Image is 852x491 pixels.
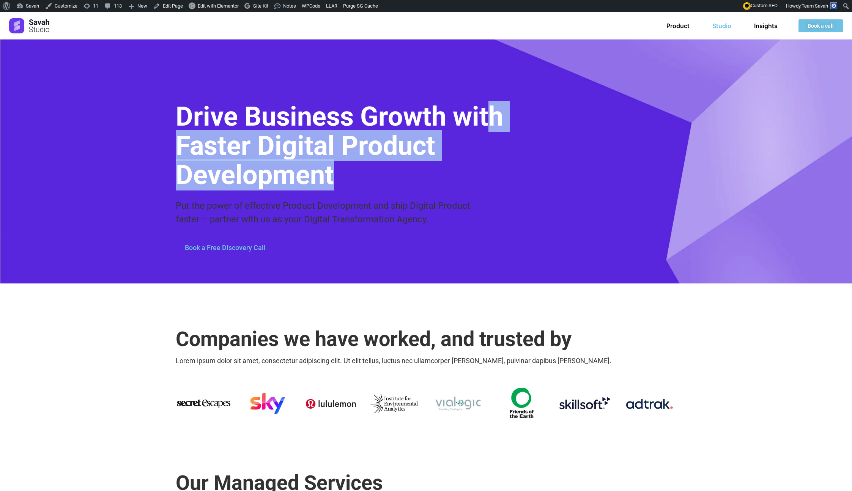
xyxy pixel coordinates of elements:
[176,356,677,366] p: Lorem ipsum dolor sit amet, consectetur adipiscing elit. Ut elit tellus, luctus nec ullamcorper [...
[712,22,731,30] a: Studio
[198,3,239,9] span: Edit with Elementor
[176,199,481,226] p: Put the power of effective Product Development and ship Digital Product faster – partner with us ...
[814,455,852,491] iframe: Chat Widget
[666,22,690,30] a: Product
[176,241,275,255] a: Book a Free Discovery Call
[808,23,834,28] span: Book a call
[176,329,677,349] h2: Companies we have worked, and trusted by
[253,3,268,9] span: Site Kit
[754,22,778,30] a: Insights
[666,22,778,30] nav: Menu
[185,244,266,251] span: Book a Free Discovery Call
[176,102,517,190] h1: Drive Business Growth with Faster Digital Product Development
[802,3,828,9] span: Team Savah
[798,19,843,32] a: Book a call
